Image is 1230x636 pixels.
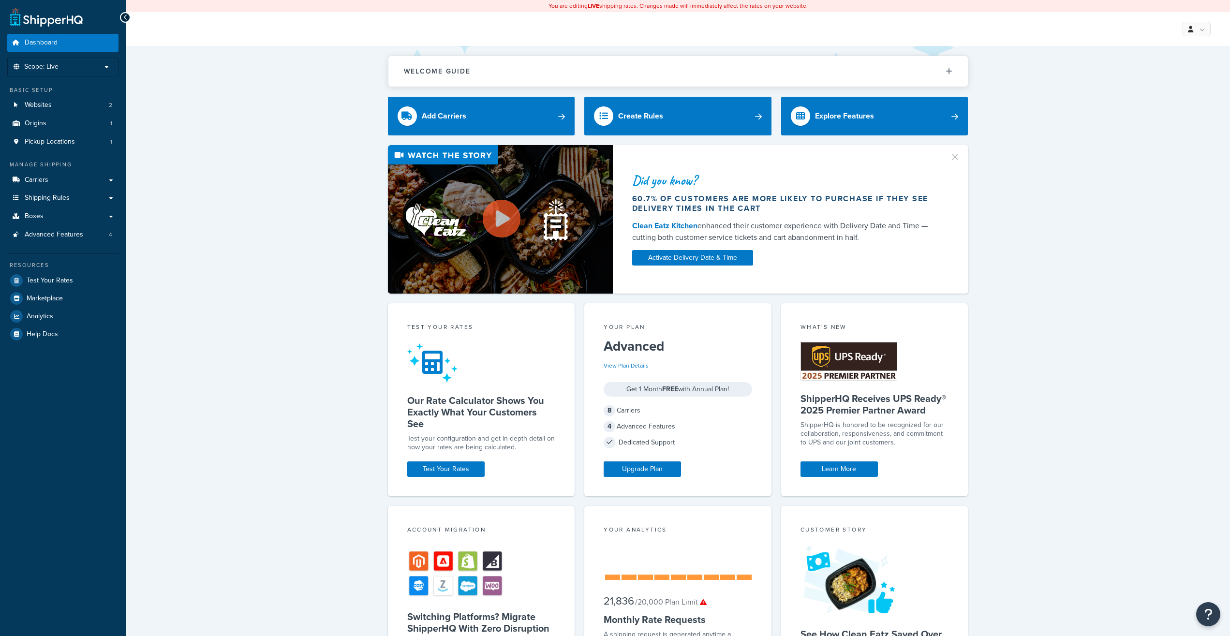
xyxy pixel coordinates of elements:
[27,295,63,303] span: Marketplace
[7,272,119,289] a: Test Your Rates
[407,323,556,334] div: Test your rates
[7,226,119,244] li: Advanced Features
[632,194,938,213] div: 60.7% of customers are more likely to purchase if they see delivery times in the cart
[635,596,707,607] small: / 20,000 Plan Limit
[1196,602,1220,626] button: Open Resource Center
[25,119,46,128] span: Origins
[7,308,119,325] a: Analytics
[422,109,466,123] div: Add Carriers
[604,404,752,417] div: Carriers
[7,115,119,133] li: Origins
[584,97,771,135] a: Create Rules
[632,174,938,187] div: Did you know?
[662,384,678,394] strong: FREE
[800,461,878,477] a: Learn More
[407,525,556,536] div: Account Migration
[781,97,968,135] a: Explore Features
[604,421,615,432] span: 4
[24,63,59,71] span: Scope: Live
[604,382,752,397] div: Get 1 Month with Annual Plan!
[25,101,52,109] span: Websites
[7,115,119,133] a: Origins1
[604,525,752,536] div: Your Analytics
[7,261,119,269] div: Resources
[604,339,752,354] h5: Advanced
[388,56,968,87] button: Welcome Guide
[7,86,119,94] div: Basic Setup
[7,325,119,343] a: Help Docs
[27,330,58,339] span: Help Docs
[604,405,615,416] span: 8
[7,96,119,114] a: Websites2
[604,323,752,334] div: Your Plan
[27,312,53,321] span: Analytics
[800,393,949,416] h5: ShipperHQ Receives UPS Ready® 2025 Premier Partner Award
[25,212,44,221] span: Boxes
[407,434,556,452] div: Test your configuration and get in-depth detail on how your rates are being calculated.
[815,109,874,123] div: Explore Features
[25,39,58,47] span: Dashboard
[800,525,949,536] div: Customer Story
[604,420,752,433] div: Advanced Features
[7,207,119,225] a: Boxes
[7,171,119,189] a: Carriers
[7,133,119,151] li: Pickup Locations
[7,189,119,207] a: Shipping Rules
[7,34,119,52] a: Dashboard
[7,226,119,244] a: Advanced Features4
[7,290,119,307] a: Marketplace
[7,133,119,151] a: Pickup Locations1
[25,194,70,202] span: Shipping Rules
[407,395,556,429] h5: Our Rate Calculator Shows You Exactly What Your Customers See
[604,361,649,370] a: View Plan Details
[25,231,83,239] span: Advanced Features
[407,461,485,477] a: Test Your Rates
[7,96,119,114] li: Websites
[604,593,634,609] span: 21,836
[109,231,112,239] span: 4
[109,101,112,109] span: 2
[7,161,119,169] div: Manage Shipping
[632,250,753,266] a: Activate Delivery Date & Time
[800,323,949,334] div: What's New
[25,138,75,146] span: Pickup Locations
[25,176,48,184] span: Carriers
[404,68,471,75] h2: Welcome Guide
[604,436,752,449] div: Dedicated Support
[388,145,613,294] img: Video thumbnail
[407,611,556,634] h5: Switching Platforms? Migrate ShipperHQ With Zero Disruption
[618,109,663,123] div: Create Rules
[110,138,112,146] span: 1
[110,119,112,128] span: 1
[27,277,73,285] span: Test Your Rates
[588,1,599,10] b: LIVE
[632,220,938,243] div: enhanced their customer experience with Delivery Date and Time — cutting both customer service ti...
[604,614,752,625] h5: Monthly Rate Requests
[632,220,697,231] a: Clean Eatz Kitchen
[800,421,949,447] p: ShipperHQ is honored to be recognized for our collaboration, responsiveness, and commitment to UP...
[604,461,681,477] a: Upgrade Plan
[388,97,575,135] a: Add Carriers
